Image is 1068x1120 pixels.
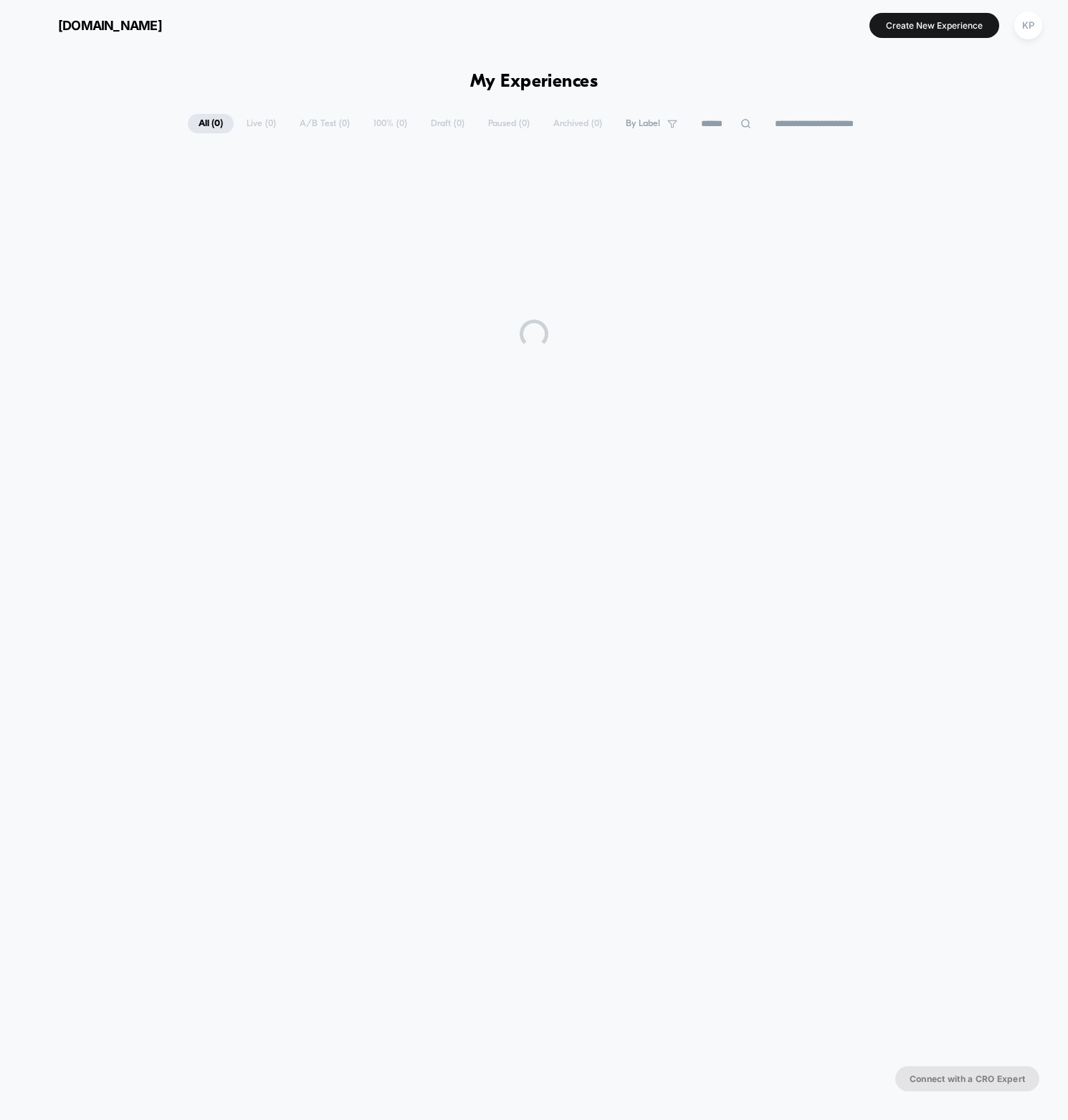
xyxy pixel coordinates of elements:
[895,1066,1039,1091] button: Connect with a CRO Expert
[1010,11,1046,40] button: KP
[470,72,599,92] h1: My Experiences
[58,18,162,33] span: [DOMAIN_NAME]
[1014,11,1042,39] div: KP
[869,13,999,38] button: Create New Experience
[188,114,234,133] span: All ( 0 )
[626,118,660,129] span: By Label
[22,14,166,37] button: [DOMAIN_NAME]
